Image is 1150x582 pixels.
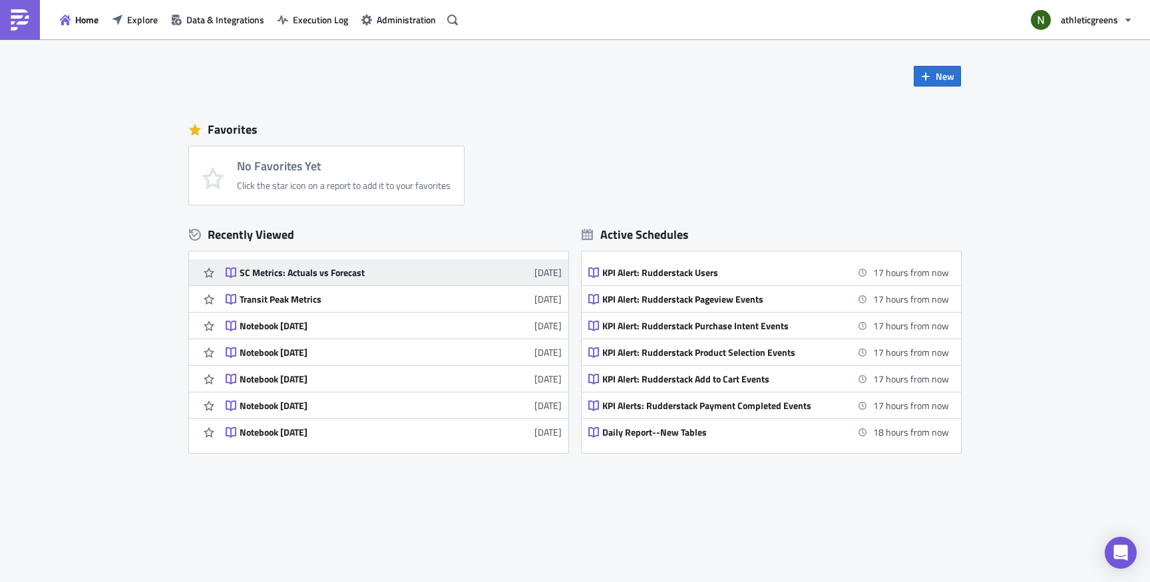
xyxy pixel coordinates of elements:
[602,293,835,305] div: KPI Alert: Rudderstack Pageview Events
[189,225,568,245] div: Recently Viewed
[602,373,835,385] div: KPI Alert: Rudderstack Add to Cart Events
[588,339,949,365] a: KPI Alert: Rudderstack Product Selection Events17 hours from now
[936,69,954,83] span: New
[186,13,264,27] span: Data & Integrations
[873,319,949,333] time: 2025-08-12 07:45
[226,259,562,285] a: SC Metrics: Actuals vs Forecast[DATE]
[53,9,105,30] button: Home
[226,339,562,365] a: Notebook [DATE][DATE]
[75,13,98,27] span: Home
[873,292,949,306] time: 2025-08-12 07:45
[588,366,949,392] a: KPI Alert: Rudderstack Add to Cart Events17 hours from now
[164,9,271,30] button: Data & Integrations
[240,320,473,332] div: Notebook [DATE]
[582,227,689,242] div: Active Schedules
[534,398,562,412] time: 2024-12-23T10:26:44Z
[602,426,835,438] div: Daily Report--New Tables
[226,392,562,418] a: Notebook [DATE][DATE]
[240,267,473,279] div: SC Metrics: Actuals vs Forecast
[1023,5,1140,35] button: athleticgreens
[240,426,473,438] div: Notebook [DATE]
[873,265,949,279] time: 2025-08-12 07:45
[534,319,562,333] time: 2025-02-07T20:54:10Z
[534,372,562,386] time: 2024-12-30T22:04:33Z
[226,313,562,339] a: Notebook [DATE][DATE]
[271,9,355,30] button: Execution Log
[240,347,473,359] div: Notebook [DATE]
[602,400,835,412] div: KPI Alerts: Rudderstack Payment Completed Events
[914,66,961,86] button: New
[226,366,562,392] a: Notebook [DATE][DATE]
[602,267,835,279] div: KPI Alert: Rudderstack Users
[588,419,949,445] a: Daily Report--New Tables18 hours from now
[588,259,949,285] a: KPI Alert: Rudderstack Users17 hours from now
[534,345,562,359] time: 2025-01-30T19:34:00Z
[534,265,562,279] time: 2025-07-31T19:22:17Z
[534,425,562,439] time: 2024-12-21T00:24:08Z
[9,9,31,31] img: PushMetrics
[1105,537,1137,569] div: Open Intercom Messenger
[873,425,949,439] time: 2025-08-12 09:00
[1061,13,1118,27] span: athleticgreens
[873,398,949,412] time: 2025-08-12 07:45
[1030,9,1052,31] img: Avatar
[226,286,562,312] a: Transit Peak Metrics[DATE]
[237,180,451,192] div: Click the star icon on a report to add it to your favorites
[189,120,961,140] div: Favorites
[588,313,949,339] a: KPI Alert: Rudderstack Purchase Intent Events17 hours from now
[240,293,473,305] div: Transit Peak Metrics
[602,347,835,359] div: KPI Alert: Rudderstack Product Selection Events
[240,400,473,412] div: Notebook [DATE]
[293,13,348,27] span: Execution Log
[377,13,436,27] span: Administration
[534,292,562,306] time: 2025-07-31T19:22:03Z
[105,9,164,30] button: Explore
[127,13,158,27] span: Explore
[588,392,949,418] a: KPI Alerts: Rudderstack Payment Completed Events17 hours from now
[873,372,949,386] time: 2025-08-12 07:45
[226,419,562,445] a: Notebook [DATE][DATE]
[588,286,949,312] a: KPI Alert: Rudderstack Pageview Events17 hours from now
[873,345,949,359] time: 2025-08-12 07:45
[237,160,451,173] h4: No Favorites Yet
[355,9,443,30] button: Administration
[240,373,473,385] div: Notebook [DATE]
[602,320,835,332] div: KPI Alert: Rudderstack Purchase Intent Events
